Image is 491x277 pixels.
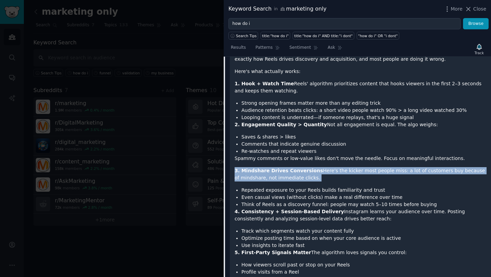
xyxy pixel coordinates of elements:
[241,268,486,276] li: Profile visits from a Reel
[261,32,290,40] a: title:"how do i"
[228,5,327,13] div: Keyword Search marketing only
[241,148,486,155] li: Re-watches and repeat viewers
[241,187,486,194] li: Repeated exposure to your Reels builds familiarity and trust
[241,194,486,201] li: Even casual views (without clicks) make a real difference over time
[235,68,486,75] p: Here's what actually works:
[274,6,278,12] span: in
[241,114,486,121] li: Looping content is underrated—if someone replays, that's a huge signal
[228,42,248,56] a: Results
[235,209,344,214] strong: 4. Consistency + Session-Based Delivery
[328,45,335,51] span: Ask
[235,121,486,128] p: Not all engagement is equal. The algo weighs:
[444,5,463,13] button: More
[235,249,486,256] p: The algorithm loves signals you control:
[465,5,486,13] button: Close
[235,208,486,222] p: Instagram learns your audience over time. Posting consistently and analyzing session-level data d...
[235,155,486,162] p: Spammy comments or low-value likes don't move the needle. Focus on meaningful interactions.
[475,50,484,55] div: Track
[287,42,321,56] a: Sentiment
[241,201,486,208] li: Think of Reels as a discovery funnel: people may watch 5–10 times before buying
[451,5,463,13] span: More
[472,42,486,56] button: Track
[241,242,486,249] li: Use insights to iterate fast
[289,45,311,51] span: Sentiment
[463,18,489,30] button: Browse
[235,167,486,181] p: Here's the kicker most people miss: a lot of customers buy because of mindshare, not immediate cl...
[235,80,486,94] p: Reels' algorithm prioritizes content that hooks viewers in the first 2–3 seconds and keeps them w...
[357,32,399,40] a: "how do i" OR "i dont"
[241,235,486,242] li: Optimize posting time based on when your core audience is active
[236,33,257,38] span: Search Tips
[473,5,486,13] span: Close
[241,100,486,107] li: Strong opening frames matter more than any editing trick
[358,33,398,38] div: "how do i" OR "i dont"
[241,133,486,141] li: Saves & shares > likes
[325,42,345,56] a: Ask
[235,168,323,173] strong: 3. Mindshare Drives Conversions
[294,33,353,38] div: title:"how do i" AND title:"i dont"
[228,18,461,30] input: Try a keyword related to your business
[255,45,272,51] span: Patterns
[241,107,486,114] li: Audience retention beats clicks: a short video people watch 90% > a long video watched 30%
[231,45,246,51] span: Results
[235,122,327,127] strong: 2. Engagement Quality > Quantity
[241,261,486,268] li: How viewers scroll past or stop on your Reels
[228,32,258,40] button: Search Tips
[235,250,311,255] strong: 5. First-Party Signals Matter
[262,33,289,38] div: title:"how do i"
[241,228,486,235] li: Track which segments watch your content fully
[293,32,354,40] a: title:"how do i" AND title:"i dont"
[253,42,282,56] a: Patterns
[235,81,294,86] strong: 1. Hook + Watch Time
[241,141,486,148] li: Comments that indicate genuine discussion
